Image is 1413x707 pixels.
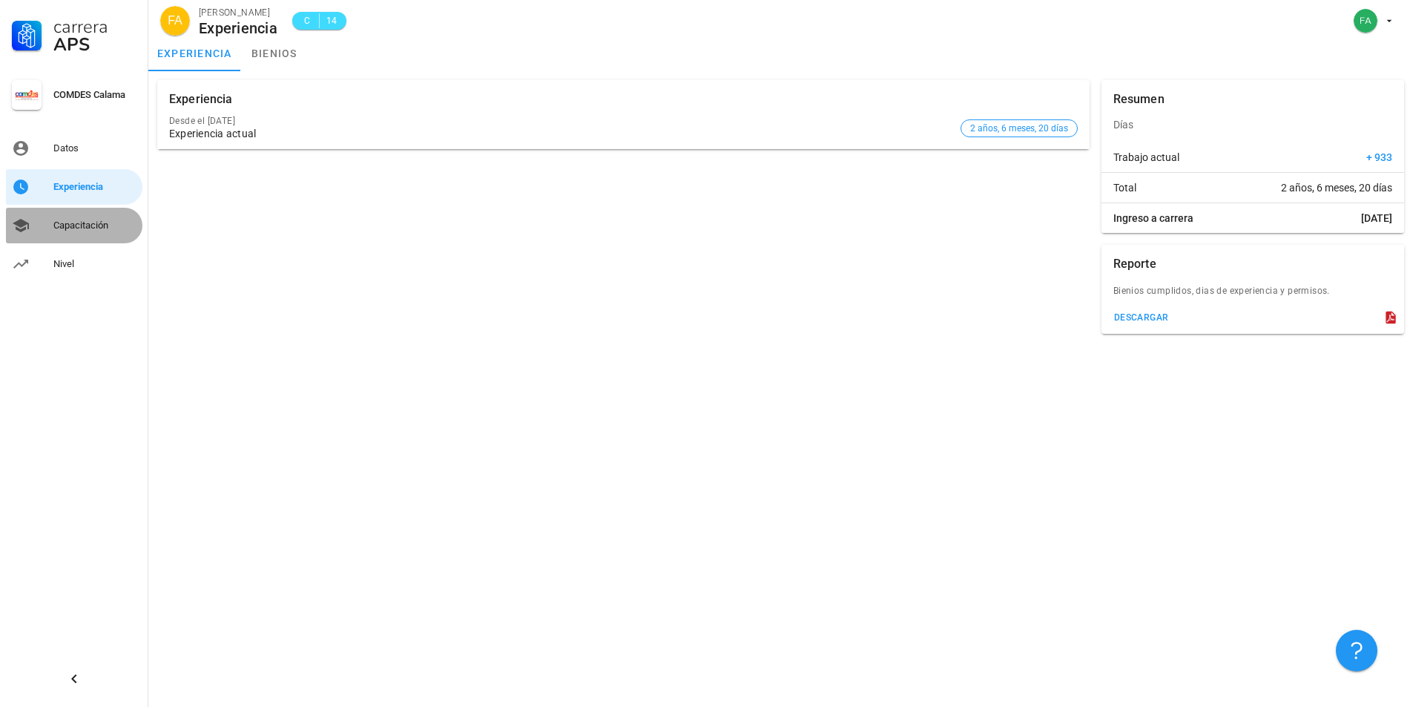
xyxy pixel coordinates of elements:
div: Experiencia [169,80,233,119]
span: Total [1113,180,1136,195]
div: COMDES Calama [53,89,136,101]
div: Experiencia [53,181,136,193]
div: Carrera [53,18,136,36]
div: Resumen [1113,80,1165,119]
div: avatar [1354,9,1377,33]
div: [PERSON_NAME] [199,5,277,20]
a: experiencia [148,36,241,71]
div: Reporte [1113,245,1156,283]
a: Datos [6,131,142,166]
div: descargar [1113,312,1169,323]
div: Nivel [53,258,136,270]
span: 2 años, 6 meses, 20 días [1281,180,1392,195]
span: C [301,13,313,28]
span: 2 años, 6 meses, 20 días [970,120,1068,137]
button: descargar [1107,307,1175,328]
a: bienios [241,36,308,71]
span: 14 [326,13,337,28]
div: Experiencia [199,20,277,36]
div: Experiencia actual [169,128,955,140]
div: APS [53,36,136,53]
span: FA [168,6,182,36]
a: Nivel [6,246,142,282]
a: Capacitación [6,208,142,243]
a: Experiencia [6,169,142,205]
div: Datos [53,142,136,154]
span: Trabajo actual [1113,150,1179,165]
span: + 933 [1366,150,1392,165]
span: Ingreso a carrera [1113,211,1193,226]
div: Días [1101,107,1404,142]
span: [DATE] [1361,211,1392,226]
div: Capacitación [53,220,136,231]
div: Desde el [DATE] [169,116,955,126]
div: avatar [160,6,190,36]
div: Bienios cumplidos, dias de experiencia y permisos. [1101,283,1404,307]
